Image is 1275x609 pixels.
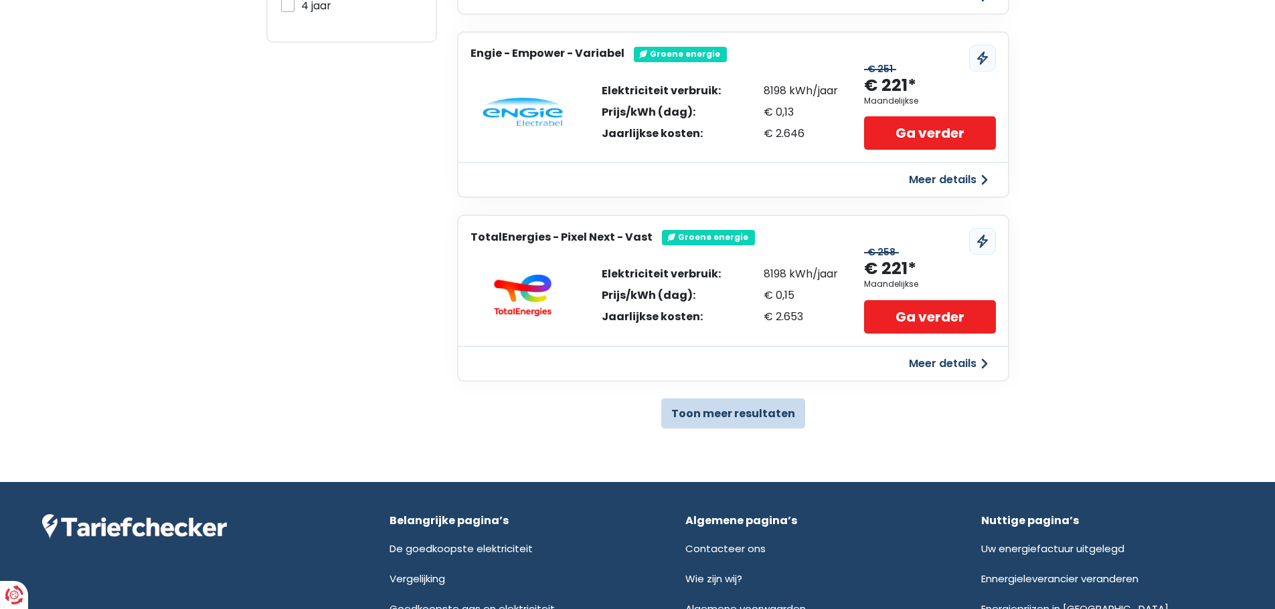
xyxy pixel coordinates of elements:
div: Groene energie [634,47,727,62]
img: Engie [483,98,563,127]
div: 8198 kWh/jaar [764,86,838,96]
div: 8198 kWh/jaar [764,269,838,279]
a: Vergelijking [390,572,445,586]
div: Algemene pagina’s [685,514,937,527]
h3: TotalEnergies - Pixel Next - Vast [471,231,653,243]
div: € 0,13 [764,107,838,118]
a: Contacteer ons [685,541,766,556]
div: € 2.653 [764,312,838,322]
div: € 258 [864,247,899,258]
div: Jaarlijkse kosten: [602,312,721,322]
button: Meer details [901,352,996,376]
h3: Engie - Empower - Variabel [471,47,624,59]
div: Elektriciteit verbruik: [602,86,721,96]
div: Elektriciteit verbruik: [602,269,721,279]
div: Prijs/kWh (dag): [602,290,721,301]
div: Maandelijkse [864,279,918,289]
div: € 221* [864,258,916,280]
div: Prijs/kWh (dag): [602,107,721,118]
a: Uw energiefactuur uitgelegd [981,541,1124,556]
div: Belangrijke pagina’s [390,514,641,527]
img: TotalEnergies [483,274,563,317]
div: Nuttige pagina’s [981,514,1233,527]
a: De goedkoopste elektriciteit [390,541,533,556]
div: € 2.646 [764,128,838,139]
a: Ennergieleverancier veranderen [981,572,1138,586]
button: Meer details [901,168,996,192]
div: € 0,15 [764,290,838,301]
div: € 221* [864,75,916,97]
a: Ga verder [864,300,995,334]
div: € 251 [864,64,896,75]
a: Ga verder [864,116,995,150]
img: Tariefchecker logo [42,514,227,539]
div: Maandelijkse [864,96,918,106]
div: Groene energie [662,230,755,245]
a: Wie zijn wij? [685,572,742,586]
div: Jaarlijkse kosten: [602,128,721,139]
button: Toon meer resultaten [661,398,805,429]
